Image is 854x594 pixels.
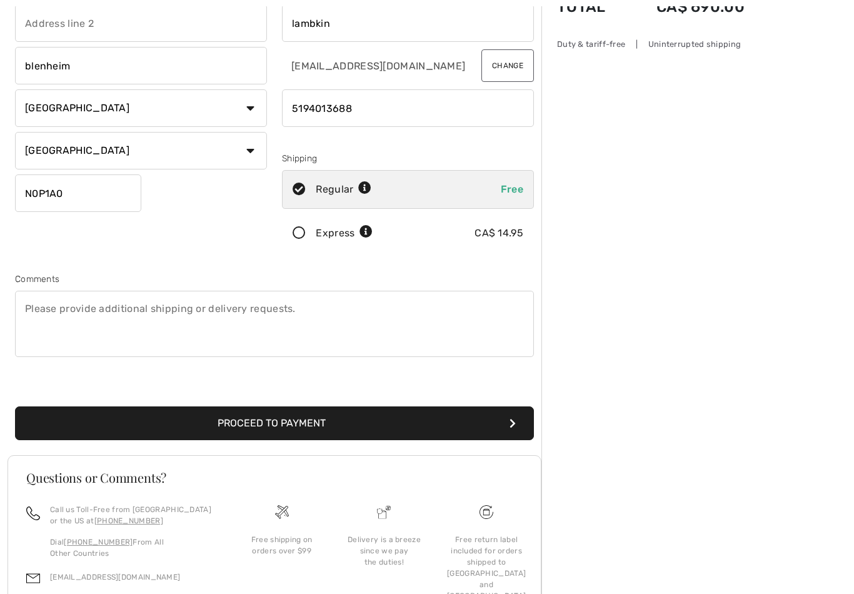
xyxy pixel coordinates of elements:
div: Free shipping on orders over $99 [241,534,323,556]
input: Zip/Postal Code [15,174,141,212]
input: Last name [282,4,534,42]
input: Mobile [282,89,534,127]
img: call [26,506,40,520]
span: Free [501,183,523,195]
a: [PHONE_NUMBER] [94,516,163,525]
div: Duty & tariff-free | Uninterrupted shipping [557,38,745,50]
input: E-mail [282,47,471,84]
button: Proceed to Payment [15,406,534,440]
button: Change [481,49,534,82]
input: City [15,47,267,84]
div: Comments [15,273,534,286]
p: Call us Toll-Free from [GEOGRAPHIC_DATA] or the US at [50,504,216,526]
h3: Questions or Comments? [26,471,523,484]
img: Free shipping on orders over $99 [275,505,289,519]
div: Delivery is a breeze since we pay the duties! [343,534,426,568]
div: Shipping [282,152,534,165]
img: Free shipping on orders over $99 [480,505,493,519]
a: [PHONE_NUMBER] [64,538,133,546]
div: Express [316,226,373,241]
div: Regular [316,182,371,197]
input: Address line 2 [15,4,267,42]
p: Dial From All Other Countries [50,536,216,559]
a: [EMAIL_ADDRESS][DOMAIN_NAME] [50,573,180,581]
img: email [26,571,40,585]
div: CA$ 14.95 [475,226,523,241]
img: Delivery is a breeze since we pay the duties! [377,505,391,519]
